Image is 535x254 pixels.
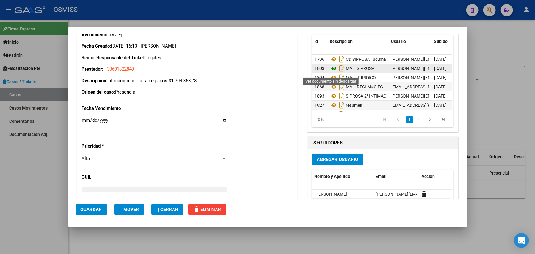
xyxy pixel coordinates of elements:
[346,103,362,108] span: resumen
[327,35,389,48] datatable-header-cell: Descripción
[389,35,432,48] datatable-header-cell: Usuario
[376,174,387,179] span: Email
[391,84,528,89] span: [EMAIL_ADDRESS][PERSON_NAME][DOMAIN_NAME] - [PERSON_NAME]
[315,39,318,44] span: Id
[346,94,394,98] span: SIPROSA 2° INTIMACIÓN
[151,204,183,215] button: Cerrar
[346,75,376,80] span: MAIL JURIDICO
[434,39,448,44] span: Subido
[438,116,449,123] a: go to last page
[82,105,145,112] p: Fecha Vencimiento
[82,43,292,50] p: [DATE] 16:13 - [PERSON_NAME]
[314,139,452,147] h1: SEGUIDORES
[405,114,414,125] li: page 1
[392,116,404,123] a: go to previous page
[434,75,447,80] span: [DATE]
[315,93,325,100] div: 1893
[414,114,423,125] li: page 2
[338,82,346,92] i: Descargar documento
[119,207,139,212] span: Mover
[315,102,325,109] div: 1927
[315,74,325,81] div: 1804
[391,103,528,108] span: [EMAIL_ADDRESS][PERSON_NAME][DOMAIN_NAME] - [PERSON_NAME]
[424,116,436,123] a: go to next page
[434,94,447,98] span: [DATE]
[82,32,109,37] strong: Vencimiento:
[338,63,346,73] i: Descargar documento
[188,204,226,215] button: Eliminar
[434,66,447,71] span: [DATE]
[82,77,292,84] p: intimación por falta de pagos $1.704.358,78
[330,39,353,44] span: Descripción
[415,116,422,123] a: 2
[315,174,350,179] span: Nombre y Apellido
[338,54,346,64] i: Descargar documento
[82,78,108,83] strong: Descripción:
[315,111,325,118] div: 2240
[82,174,145,181] p: CUIL
[193,207,221,212] span: Eliminar
[373,170,419,183] datatable-header-cell: Email
[82,54,292,61] p: Legales
[434,103,447,108] span: [DATE]
[406,116,413,123] a: 1
[391,39,406,44] span: Usuario
[338,91,346,101] i: Descargar documento
[81,207,102,212] span: Guardar
[338,100,346,110] i: Descargar documento
[312,154,363,165] button: Agregar Usuario
[346,84,383,89] span: MAIL RECLAMO FC
[82,156,90,161] span: Alta
[317,157,358,162] span: Agregar Usuario
[107,66,134,72] span: 30691822849
[346,57,388,62] span: CD SIPROSA Tucuman
[76,204,107,215] button: Guardar
[82,143,145,150] p: Prioridad *
[82,55,146,60] strong: Sector Responsable del Ticket:
[312,112,340,127] div: 8 total
[114,204,144,215] button: Mover
[315,65,325,72] div: 1803
[514,233,529,248] div: Open Intercom Messenger
[82,89,292,96] p: Presencial
[312,35,327,48] datatable-header-cell: Id
[434,57,447,62] span: [DATE]
[82,89,115,95] strong: Origen del caso:
[419,170,450,183] datatable-header-cell: Acción
[315,83,325,90] div: 1868
[312,170,373,183] datatable-header-cell: Nombre y Apellido
[82,66,104,72] strong: Prestador:
[82,43,111,49] strong: Fecha Creado:
[193,206,201,213] mat-icon: delete
[338,73,346,83] i: Descargar documento
[156,207,178,212] span: Cerrar
[315,192,347,197] span: [PERSON_NAME]
[434,84,447,89] span: [DATE]
[346,66,374,71] span: MAIL SIPROSA
[432,35,462,48] datatable-header-cell: Subido
[82,31,292,38] p: [DATE]
[422,174,435,179] span: Acción
[376,192,477,197] span: [PERSON_NAME][EMAIL_ADDRESS][DOMAIN_NAME]
[315,56,325,63] div: 1796
[379,116,391,123] a: go to first page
